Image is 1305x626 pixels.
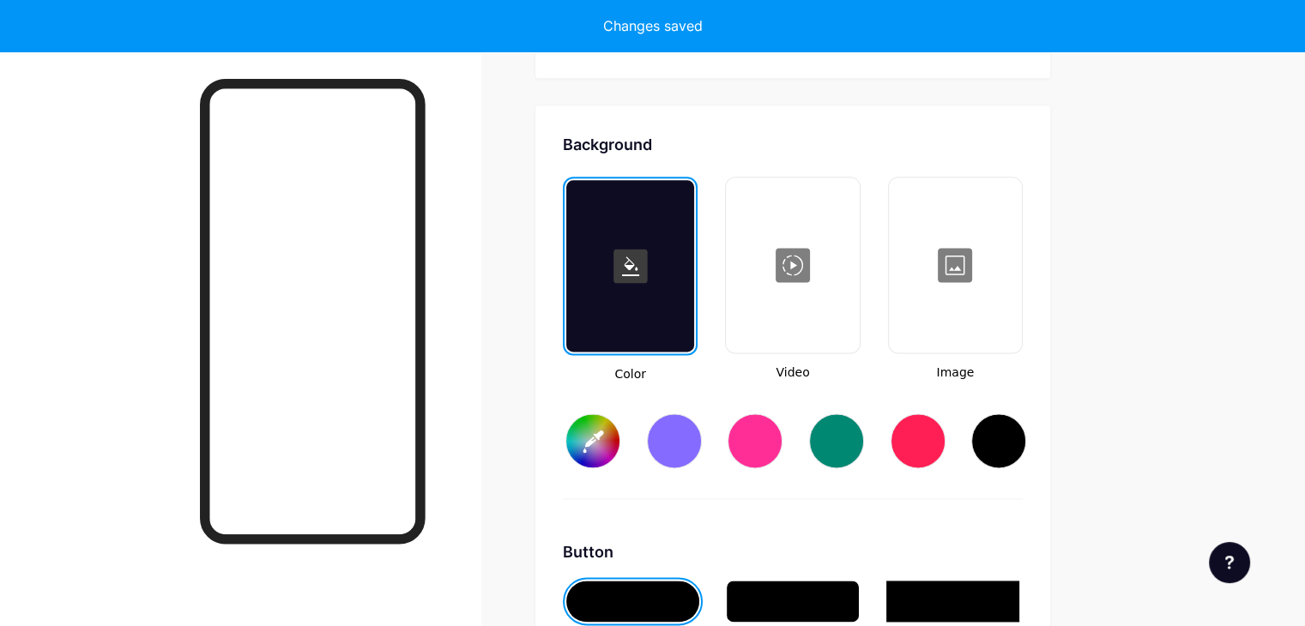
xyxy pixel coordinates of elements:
div: Changes saved [603,15,703,36]
div: Button [563,540,1023,563]
span: Color [563,365,698,383]
span: Video [725,364,860,382]
div: Background [563,133,1023,156]
span: Image [888,364,1023,382]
